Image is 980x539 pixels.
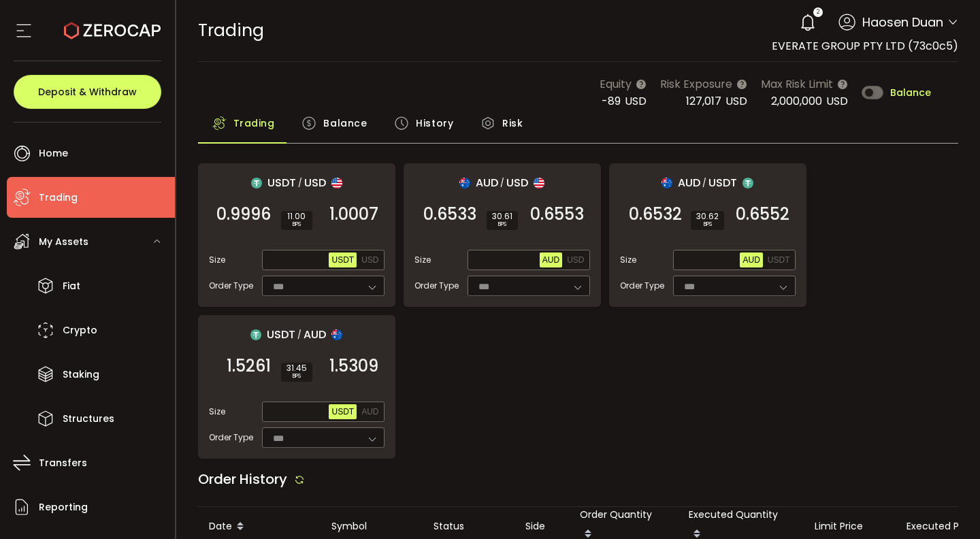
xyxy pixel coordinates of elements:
[361,255,378,265] span: USD
[304,174,326,191] span: USD
[826,93,848,109] span: USD
[476,174,498,191] span: AUD
[661,178,672,189] img: aud_portfolio.svg
[818,392,980,539] iframe: Chat Widget
[287,372,307,380] i: BPS
[678,174,700,191] span: AUD
[209,280,253,292] span: Order Type
[359,252,381,267] button: USD
[321,519,423,534] div: Symbol
[768,255,790,265] span: USDT
[817,7,819,17] span: 2
[542,255,559,265] span: AUD
[209,254,225,266] span: Size
[63,321,97,340] span: Crypto
[629,208,682,221] span: 0.6532
[564,252,587,267] button: USD
[530,208,584,221] span: 0.6553
[298,177,302,189] em: /
[423,208,476,221] span: 0.6533
[287,220,307,229] i: BPS
[267,174,296,191] span: USDT
[359,404,381,419] button: AUD
[765,252,793,267] button: USDT
[297,329,301,341] em: /
[39,497,88,517] span: Reporting
[198,515,321,538] div: Date
[414,280,459,292] span: Order Type
[708,174,737,191] span: USDT
[416,110,453,137] span: History
[686,93,721,109] span: 127,017
[39,144,68,163] span: Home
[620,280,664,292] span: Order Type
[209,406,225,418] span: Size
[329,252,357,267] button: USDT
[600,76,632,93] span: Equity
[740,252,762,267] button: AUD
[251,178,262,189] img: usdt_portfolio.svg
[304,326,326,343] span: AUD
[331,407,354,416] span: USDT
[492,212,512,220] span: 30.61
[506,174,528,191] span: USD
[38,87,137,97] span: Deposit & Withdraw
[216,208,271,221] span: 0.9996
[514,519,569,534] div: Side
[742,255,759,265] span: AUD
[361,407,378,416] span: AUD
[862,13,943,31] span: Haosen Duan
[39,188,78,208] span: Trading
[331,329,342,340] img: aud_portfolio.svg
[459,178,470,189] img: aud_portfolio.svg
[14,75,161,109] button: Deposit & Withdraw
[890,88,931,97] span: Balance
[540,252,562,267] button: AUD
[602,93,621,109] span: -89
[660,76,732,93] span: Risk Exposure
[63,276,80,296] span: Fiat
[702,177,706,189] em: /
[423,519,514,534] div: Status
[209,431,253,444] span: Order Type
[567,255,584,265] span: USD
[39,232,88,252] span: My Assets
[331,255,354,265] span: USDT
[331,178,342,189] img: usd_portfolio.svg
[329,359,378,373] span: 1.5309
[287,364,307,372] span: 31.45
[502,110,523,137] span: Risk
[287,212,307,220] span: 11.00
[329,208,378,221] span: 1.0007
[198,470,287,489] span: Order History
[772,38,958,54] span: EVERATE GROUP PTY LTD (73c0c5)
[250,329,261,340] img: usdt_portfolio.svg
[329,404,357,419] button: USDT
[620,254,636,266] span: Size
[414,254,431,266] span: Size
[63,365,99,385] span: Staking
[63,409,114,429] span: Structures
[39,453,87,473] span: Transfers
[725,93,747,109] span: USD
[500,177,504,189] em: /
[198,18,264,42] span: Trading
[761,76,833,93] span: Max Risk Limit
[323,110,367,137] span: Balance
[267,326,295,343] span: USDT
[742,178,753,189] img: usdt_portfolio.svg
[534,178,544,189] img: usd_portfolio.svg
[736,208,789,221] span: 0.6552
[804,519,896,534] div: Limit Price
[625,93,647,109] span: USD
[233,110,275,137] span: Trading
[771,93,822,109] span: 2,000,000
[696,212,719,220] span: 30.62
[227,359,271,373] span: 1.5261
[696,220,719,229] i: BPS
[492,220,512,229] i: BPS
